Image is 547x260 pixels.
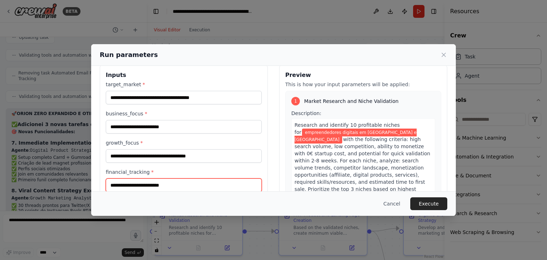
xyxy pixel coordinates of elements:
div: 1 [291,97,300,105]
h3: Inputs [106,71,262,79]
p: This is how your input parameters will be applied: [285,81,441,88]
span: Description: [291,110,321,116]
label: growth_focus [106,139,262,146]
label: financial_tracking [106,168,262,176]
button: Execute [410,197,447,210]
label: business_focus [106,110,262,117]
span: Variable: target_market [295,129,417,144]
button: Cancel [378,197,406,210]
span: Research and identify 10 profitable niches for [295,122,400,135]
h2: Run parameters [100,50,158,60]
span: Market Research and Niche Validation [304,98,398,105]
span: with the following criteria: high search volume, low competition, ability to monetize with 0€ sta... [295,136,430,199]
h3: Preview [285,71,441,79]
label: target_market [106,81,262,88]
